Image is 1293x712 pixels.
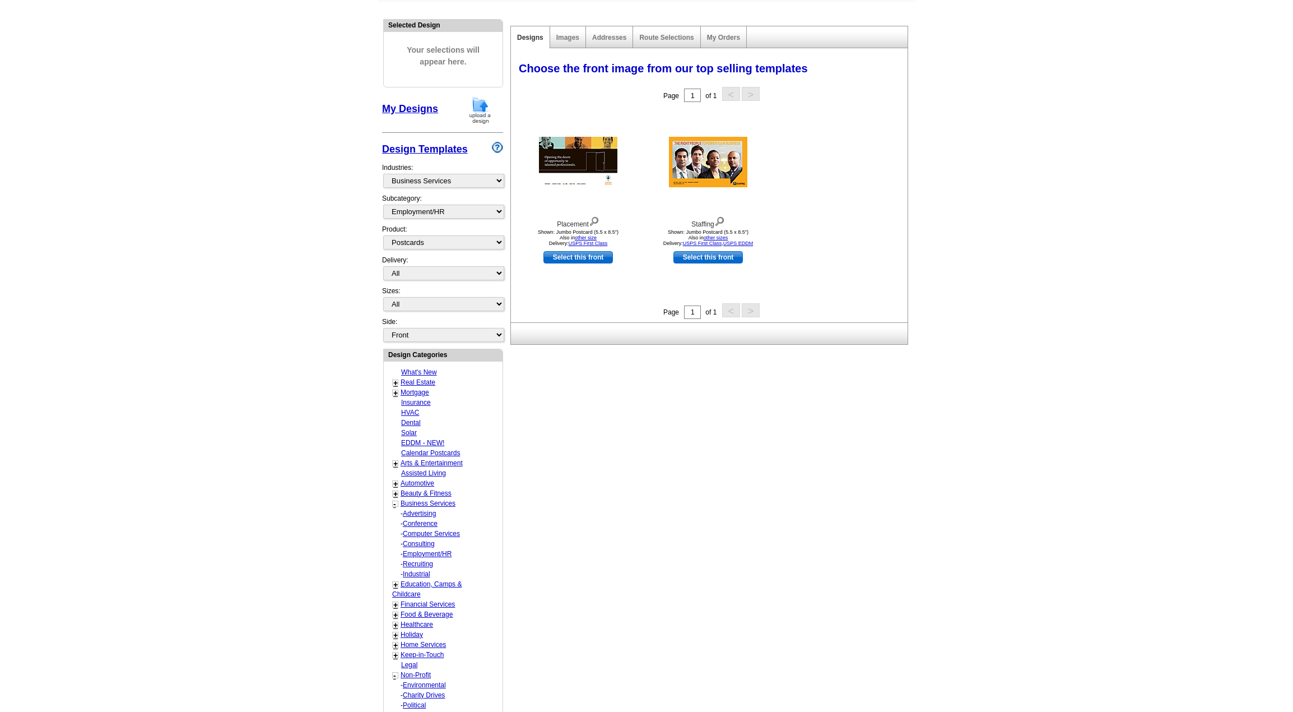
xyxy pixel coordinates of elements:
[403,510,436,517] a: Advertising
[673,251,743,263] a: use this design
[401,378,435,386] a: Real Estate
[401,671,431,679] a: Non-Profit
[722,87,740,101] button: <
[403,520,438,528] a: Conference
[663,92,679,100] span: Page
[382,157,503,193] div: Industries:
[575,235,597,241] a: other size
[401,368,437,376] a: What's New
[704,235,728,241] a: other sizes
[714,214,725,226] img: view design details
[543,251,613,263] a: use this design
[403,560,433,568] a: Recruiting
[403,570,430,578] a: Industrial
[392,508,501,519] div: -
[382,144,468,155] a: Design Templates
[392,680,501,690] div: -
[382,317,503,343] div: Side:
[722,303,740,317] button: <
[401,661,417,669] a: Legal
[393,489,398,498] a: +
[403,701,426,709] a: Political
[393,500,396,508] a: -
[517,229,640,246] div: Shown: Jumbo Postcard (5.5 x 8.5") Delivery:
[466,96,495,124] img: upload-design
[519,62,808,75] span: Choose the front image from our top selling templates
[517,34,543,41] a: Designs
[382,255,503,286] div: Delivery:
[384,20,503,30] div: Selected Design
[569,241,608,246] a: USPS First Class
[401,399,431,406] a: Insurance
[401,611,453,618] a: Food & Beverage
[392,690,501,700] div: -
[401,621,433,628] a: Healthcare
[401,651,444,659] a: Keep-in-Touch
[393,600,398,609] a: +
[401,439,444,447] a: EDDM - NEW!
[707,34,740,41] a: My Orders
[401,469,446,477] a: Assisted Living
[403,530,460,538] a: Computer Services
[705,92,717,100] span: of 1
[393,389,398,397] a: +
[403,540,435,548] a: Consulting
[392,529,501,539] div: -
[492,142,503,153] img: design-wizard-help-icon.png
[689,235,728,241] span: Also in
[401,631,423,639] a: Holiday
[393,651,398,660] a: +
[392,580,462,598] a: Education, Camps & Childcare
[393,641,398,650] a: +
[401,489,452,497] a: Beauty & Fitness
[560,235,597,241] span: Also in
[393,611,398,619] a: +
[403,691,445,699] a: Charity Drives
[556,34,579,41] a: Images
[401,429,417,437] a: Solar
[392,519,501,529] div: -
[392,700,501,710] div: -
[589,214,599,226] img: view design details
[401,600,455,608] a: Financial Services
[401,449,460,457] a: Calendar Postcards
[382,224,503,255] div: Product:
[401,419,421,427] a: Dental
[401,389,429,396] a: Mortgage
[401,459,463,467] a: Arts & Entertainment
[742,303,760,317] button: >
[403,681,446,689] a: Environmental
[382,193,503,224] div: Subcategory:
[705,308,717,316] span: of 1
[539,137,617,187] img: Placement
[592,34,626,41] a: Addresses
[1069,451,1293,712] iframe: To enrich screen reader interactions, please activate Accessibility in Grammarly extension settings
[669,137,747,187] img: Staffing
[392,549,501,559] div: -
[393,621,398,630] a: +
[393,378,398,387] a: +
[646,214,770,229] div: Staffing
[382,103,438,114] a: My Designs
[401,641,446,649] a: Home Services
[639,34,694,41] a: Route Selections
[382,286,503,317] div: Sizes:
[393,479,398,488] a: +
[384,349,503,360] div: Design Categories
[401,479,434,487] a: Automotive
[393,459,398,468] a: +
[403,550,452,558] a: Employment/HR
[392,569,501,579] div: -
[393,631,398,640] a: +
[663,308,679,316] span: Page
[401,500,455,507] a: Business Services
[517,214,640,229] div: Placement
[393,580,398,589] a: +
[723,241,754,246] a: USPS EDDM
[392,33,494,79] span: Your selections will appear here.
[393,671,396,680] a: -
[683,241,722,246] a: USPS First Class
[646,229,770,246] div: Shown: Jumbo Postcard (5.5 x 8.5") Delivery: ,
[401,409,419,417] a: HVAC
[742,87,760,101] button: >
